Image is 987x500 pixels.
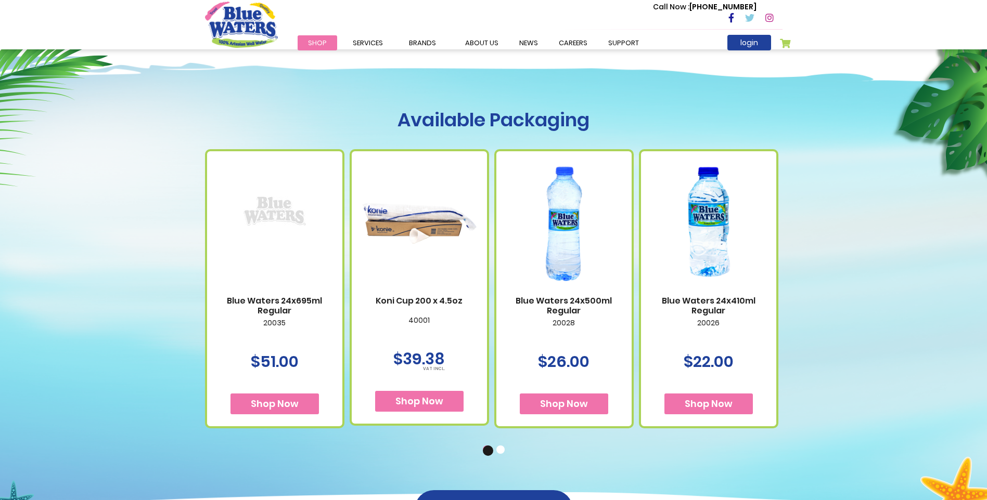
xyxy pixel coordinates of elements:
[217,296,332,315] a: Blue Waters 24x695ml Regular
[685,397,733,410] span: Shop Now
[223,159,327,263] img: Blue Waters 24x695ml Regular
[653,2,689,12] span: Call Now :
[375,391,464,412] button: Shop Now
[664,393,753,414] button: Shop Now
[727,35,771,50] a: login
[395,394,443,407] span: Shop Now
[223,159,327,289] a: Blue Waters 24x695ml Regular
[455,35,509,50] a: about us
[251,397,299,410] span: Shop Now
[353,38,383,48] span: Services
[362,152,477,295] img: Koni Cup 200 x 4.5oz
[538,350,589,373] span: $26.00
[540,397,588,410] span: Shop Now
[651,152,766,295] img: Blue Waters 24x410ml Regular
[230,393,319,414] button: Shop Now
[651,296,766,315] a: Blue Waters 24x410ml Regular
[520,393,608,414] button: Shop Now
[205,2,278,47] a: store logo
[684,350,734,373] span: $22.00
[598,35,649,50] a: support
[409,38,436,48] span: Brands
[651,319,766,340] p: 20026
[251,350,299,373] span: $51.00
[393,348,445,370] span: $39.38
[205,109,783,131] h1: Available Packaging
[483,445,493,456] button: 1 of 2
[507,152,621,295] img: Blue Waters 24x500ml Regular
[362,296,477,306] a: Koni Cup 200 x 4.5oz
[507,296,621,315] a: Blue Waters 24x500ml Regular
[507,319,621,340] p: 20028
[362,316,477,338] p: 40001
[217,319,332,340] p: 20035
[653,2,757,12] p: [PHONE_NUMBER]
[496,445,507,456] button: 2 of 2
[548,35,598,50] a: careers
[509,35,548,50] a: News
[308,38,327,48] span: Shop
